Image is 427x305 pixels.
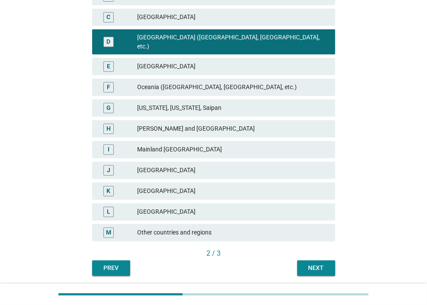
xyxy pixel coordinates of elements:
div: C [106,13,110,22]
button: Next [297,260,335,276]
div: Mainland [GEOGRAPHIC_DATA] [137,144,328,155]
div: [GEOGRAPHIC_DATA] [137,165,328,176]
div: 2 / 3 [92,248,335,259]
div: [GEOGRAPHIC_DATA] [137,61,328,72]
div: [US_STATE], [US_STATE], Saipan [137,103,328,113]
div: D [106,37,110,46]
div: Oceania ([GEOGRAPHIC_DATA], [GEOGRAPHIC_DATA], etc.) [137,82,328,93]
div: [PERSON_NAME] and [GEOGRAPHIC_DATA] [137,124,328,134]
div: Next [304,263,328,273]
div: K [106,186,110,196]
button: Prev [92,260,130,276]
div: J [107,166,110,175]
div: H [106,124,111,133]
div: Other countries and regions [137,228,328,238]
div: [GEOGRAPHIC_DATA] [137,12,328,22]
div: M [106,228,111,237]
div: Prev [99,263,123,273]
div: G [106,103,111,112]
div: [GEOGRAPHIC_DATA] [137,207,328,217]
div: F [107,83,110,92]
div: [GEOGRAPHIC_DATA] [137,186,328,196]
div: [GEOGRAPHIC_DATA] ([GEOGRAPHIC_DATA], [GEOGRAPHIC_DATA], etc.) [137,33,328,51]
div: I [108,145,109,154]
div: E [107,62,110,71]
div: L [107,207,110,216]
